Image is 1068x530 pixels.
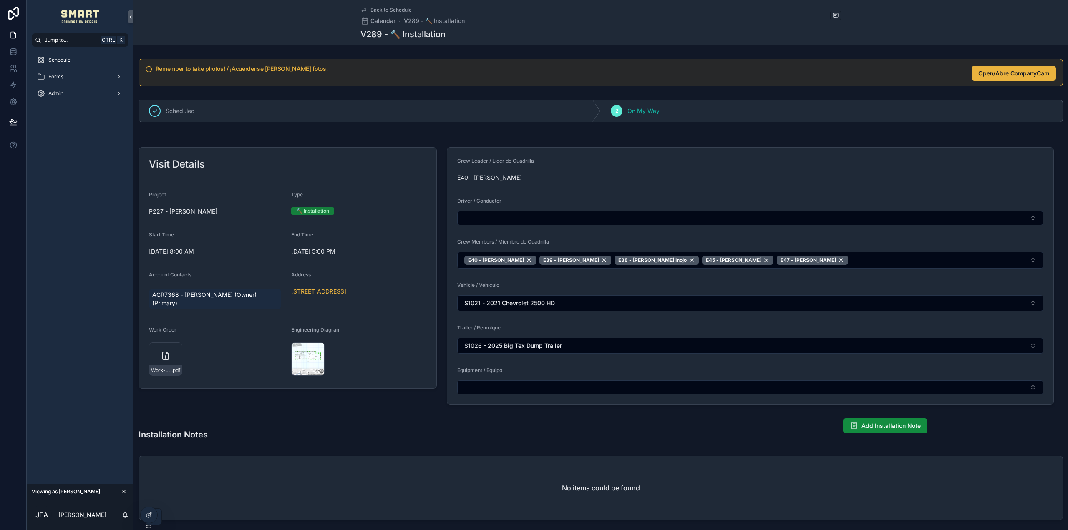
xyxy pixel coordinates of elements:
[464,299,555,307] span: S1021 - 2021 Chevrolet 2500 HD
[464,256,536,265] button: Unselect 63
[152,291,278,307] span: ACR7368 - [PERSON_NAME] (Owner) (Primary)
[291,247,427,256] span: [DATE] 5:00 PM
[32,53,128,68] a: Schedule
[58,511,106,519] p: [PERSON_NAME]
[118,37,124,43] span: K
[149,207,217,216] span: P227 - [PERSON_NAME]
[360,28,446,40] h1: V289 - 🔨 Installation
[156,66,965,72] h5: Remember to take photos! / ¡Acuérdense de tomar fotos!
[457,252,1043,269] button: Select Button
[777,256,848,265] button: Unselect 71
[149,231,174,238] span: Start Time
[32,488,100,495] span: Viewing as [PERSON_NAME]
[48,57,71,63] span: Schedule
[32,86,128,101] a: Admin
[457,198,501,204] span: Driver / Conductor
[149,247,285,256] span: [DATE] 8:00 AM
[360,7,412,13] a: Back to Schedule
[291,271,311,278] span: Address
[291,231,313,238] span: End Time
[27,47,133,112] div: scrollable content
[702,256,773,265] button: Unselect 72
[149,327,176,333] span: Work Order
[627,107,660,115] span: On My Way
[61,10,99,23] img: App logo
[543,257,599,264] span: E39 - [PERSON_NAME]
[464,342,562,350] span: S1026 - 2025 Big Tex Dump Trailer
[291,191,303,198] span: Type
[457,173,522,182] span: E40 - [PERSON_NAME]
[972,66,1056,81] button: Open/Abre CompanyCam
[843,418,927,433] button: Add Installation Note
[457,239,549,245] span: Crew Members / Miembro de Cuadrilla
[149,191,166,198] span: Project
[48,73,63,80] span: Forms
[404,17,465,25] a: V289 - 🔨 Installation
[457,158,534,164] span: Crew Leader / Líder de Cuadrilla
[370,7,412,13] span: Back to Schedule
[457,380,1043,394] button: Select Button
[615,108,618,114] span: 2
[457,324,501,331] span: Trailer / Remolque
[151,367,171,374] span: Work-Order---Drawing-2
[370,17,395,25] span: Calendar
[457,338,1043,354] button: Select Button
[32,69,128,84] a: Forms
[468,257,524,264] span: E40 - [PERSON_NAME]
[706,257,761,264] span: E45 - [PERSON_NAME]
[861,422,921,430] span: Add Installation Note
[166,107,195,115] span: Scheduled
[48,90,63,97] span: Admin
[32,33,128,47] button: Jump to...CtrlK
[457,211,1043,225] button: Select Button
[45,37,98,43] span: Jump to...
[296,207,329,215] div: 🔨 Installation
[781,257,836,264] span: E47 - [PERSON_NAME]
[360,17,395,25] a: Calendar
[562,483,640,493] h2: No items could be found
[101,36,116,44] span: Ctrl
[149,158,205,171] h2: Visit Details
[291,288,346,295] a: [STREET_ADDRESS]
[291,327,341,333] span: Engineering Diagram
[457,295,1043,311] button: Select Button
[35,510,48,520] span: JEA
[978,69,1049,78] span: Open/Abre CompanyCam
[615,256,699,265] button: Unselect 62
[539,256,611,265] button: Unselect 73
[457,367,502,373] span: Equipment / Equipo
[149,271,191,278] span: Account Contacts
[139,428,828,441] h3: Installation Notes
[171,367,180,374] span: .pdf
[457,282,499,288] span: Vehicle / Vehículo
[618,257,687,264] span: E38 - [PERSON_NAME] Inojo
